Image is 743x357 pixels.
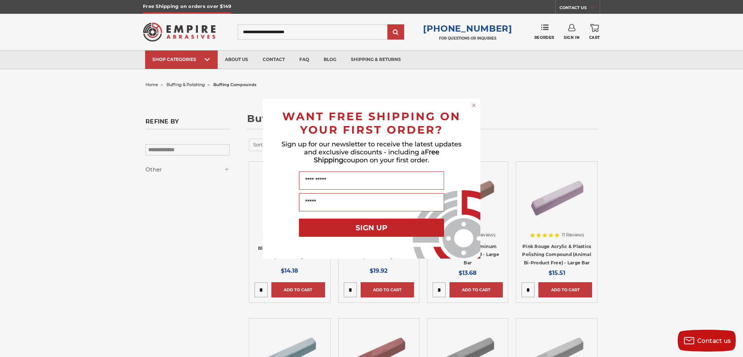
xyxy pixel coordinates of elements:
[282,140,461,164] span: Sign up for our newsletter to receive the latest updates and exclusive discounts - including a co...
[282,110,461,137] span: WANT FREE SHIPPING ON YOUR FIRST ORDER?
[697,337,731,344] span: Contact us
[470,102,477,109] button: Close dialog
[299,219,444,237] button: SIGN UP
[678,330,736,352] button: Contact us
[314,148,439,164] span: Free Shipping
